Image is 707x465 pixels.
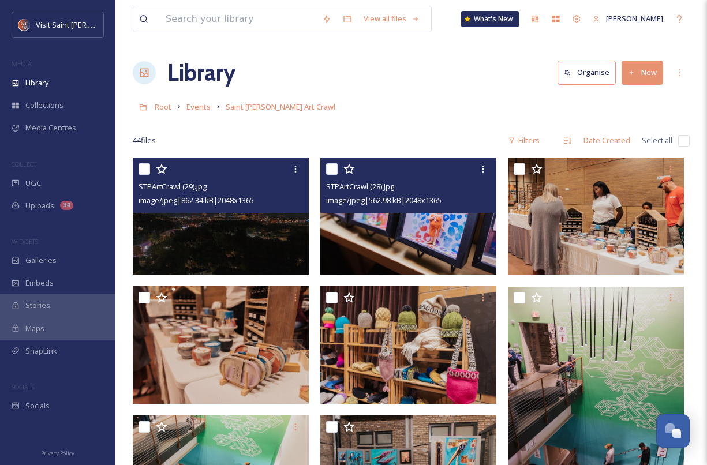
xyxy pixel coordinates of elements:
span: Socials [25,400,50,411]
span: STPArtCrawl (28).jpg [326,181,394,192]
div: 34 [60,201,73,210]
span: Collections [25,100,63,111]
span: image/jpeg | 562.98 kB | 2048 x 1365 [326,195,442,205]
a: Saint [PERSON_NAME] Art Crawl [226,100,335,114]
button: Organise [558,61,616,84]
div: Filters [502,129,545,152]
span: Select all [642,135,672,146]
img: STPArtCrawl (28).jpg [320,157,496,275]
span: Privacy Policy [41,449,74,457]
img: Visit%20Saint%20Paul%20Updated%20Profile%20Image.jpg [18,19,30,31]
input: Search your library [160,6,316,32]
span: Media Centres [25,122,76,133]
span: [PERSON_NAME] [606,13,663,24]
img: STPArtCrawl (25).jpg [320,286,496,403]
span: Galleries [25,255,57,266]
span: SOCIALS [12,382,35,391]
span: SnapLink [25,346,57,357]
span: Saint [PERSON_NAME] Art Crawl [226,102,335,112]
span: Embeds [25,277,54,288]
a: [PERSON_NAME] [587,7,669,30]
span: STPArtCrawl (29).jpg [139,181,207,192]
a: Events [186,100,211,114]
a: Library [167,55,235,90]
button: New [622,61,663,84]
span: Stories [25,300,50,311]
a: What's New [461,11,519,27]
span: Root [155,102,171,112]
div: Date Created [578,129,636,152]
span: COLLECT [12,160,36,168]
span: Maps [25,323,44,334]
img: STPArtCrawl (27).jpg [508,157,684,275]
span: MEDIA [12,59,32,68]
span: Visit Saint [PERSON_NAME] [36,19,128,30]
span: UGC [25,178,41,189]
span: WIDGETS [12,237,38,246]
span: image/jpeg | 862.34 kB | 2048 x 1365 [139,195,254,205]
a: Privacy Policy [41,445,74,459]
img: STPArtCrawl (26).jpg [133,286,309,403]
img: STPArtCrawl (29).jpg [133,157,309,275]
a: Root [155,100,171,114]
span: Uploads [25,200,54,211]
a: View all files [358,7,425,30]
span: Library [25,77,48,88]
span: 44 file s [133,135,156,146]
button: Open Chat [656,414,690,448]
span: Events [186,102,211,112]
